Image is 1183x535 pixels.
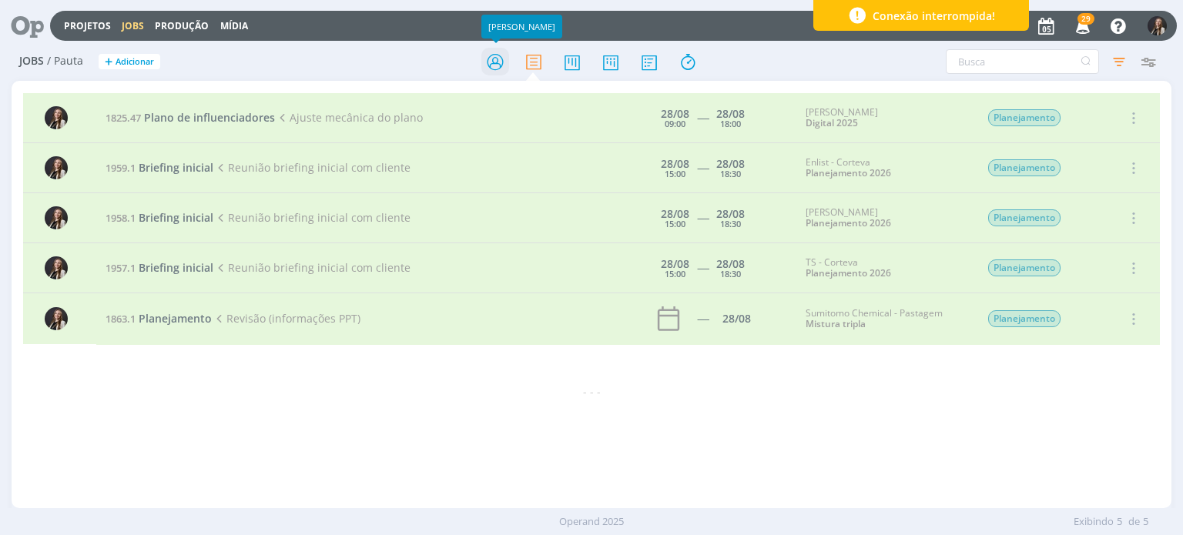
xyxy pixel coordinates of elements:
[106,211,136,225] span: 1958.1
[988,259,1061,276] span: Planejamento
[806,157,964,179] div: Enlist - Corteva
[45,307,68,330] img: L
[661,259,689,269] div: 28/08
[716,259,745,269] div: 28/08
[105,54,112,70] span: +
[1128,514,1140,530] span: de
[1147,12,1168,39] button: L
[99,54,160,70] button: +Adicionar
[213,160,410,175] span: Reunião briefing inicial com cliente
[45,206,68,229] img: L
[665,269,685,278] div: 15:00
[716,159,745,169] div: 28/08
[139,260,213,275] span: Briefing inicial
[1066,12,1098,40] button: 29
[19,55,44,68] span: Jobs
[806,308,964,330] div: Sumitomo Chemical - Pastagem
[946,49,1099,74] input: Busca
[720,119,741,128] div: 18:00
[1117,514,1122,530] span: 5
[220,19,248,32] a: Mídia
[697,110,709,125] span: -----
[806,107,964,129] div: [PERSON_NAME]
[139,311,212,326] span: Planejamento
[988,159,1061,176] span: Planejamento
[661,209,689,219] div: 28/08
[988,109,1061,126] span: Planejamento
[213,260,410,275] span: Reunião briefing inicial com cliente
[697,210,709,225] span: -----
[1074,514,1114,530] span: Exibindo
[716,109,745,119] div: 28/08
[150,20,213,32] button: Produção
[106,110,275,125] a: 1825.47Plano de influenciadores
[720,219,741,228] div: 18:30
[661,159,689,169] div: 28/08
[106,111,141,125] span: 1825.47
[122,19,144,32] a: Jobs
[106,160,213,175] a: 1959.1Briefing inicial
[59,20,116,32] button: Projetos
[697,160,709,175] span: -----
[106,261,136,275] span: 1957.1
[155,19,209,32] a: Produção
[144,110,275,125] span: Plano de influenciadores
[106,311,212,326] a: 1863.1Planejamento
[665,219,685,228] div: 15:00
[212,311,360,326] span: Revisão (informações PPT)
[665,119,685,128] div: 09:00
[64,19,111,32] a: Projetos
[806,216,891,229] a: Planejamento 2026
[116,57,154,67] span: Adicionar
[806,166,891,179] a: Planejamento 2026
[23,383,1159,400] div: - - -
[665,169,685,178] div: 15:00
[720,269,741,278] div: 18:30
[481,15,562,38] div: [PERSON_NAME]
[988,310,1061,327] span: Planejamento
[873,8,995,24] span: Conexão interrompida!
[806,317,866,330] a: Mistura tripla
[697,260,709,275] span: -----
[716,209,745,219] div: 28/08
[45,156,68,179] img: L
[117,20,149,32] button: Jobs
[661,109,689,119] div: 28/08
[1143,514,1148,530] span: 5
[722,313,751,324] div: 28/08
[806,116,858,129] a: Digital 2025
[806,257,964,279] div: TS - Corteva
[697,313,709,324] div: -----
[45,256,68,279] img: L
[1148,16,1167,35] img: L
[106,312,136,326] span: 1863.1
[106,161,136,175] span: 1959.1
[806,207,964,229] div: [PERSON_NAME]
[988,209,1061,226] span: Planejamento
[139,210,213,225] span: Briefing inicial
[1077,13,1094,25] span: 29
[106,260,213,275] a: 1957.1Briefing inicial
[47,55,83,68] span: / Pauta
[106,210,213,225] a: 1958.1Briefing inicial
[213,210,410,225] span: Reunião briefing inicial com cliente
[275,110,422,125] span: Ajuste mecânica do plano
[216,20,253,32] button: Mídia
[139,160,213,175] span: Briefing inicial
[806,266,891,279] a: Planejamento 2026
[720,169,741,178] div: 18:30
[45,106,68,129] img: L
